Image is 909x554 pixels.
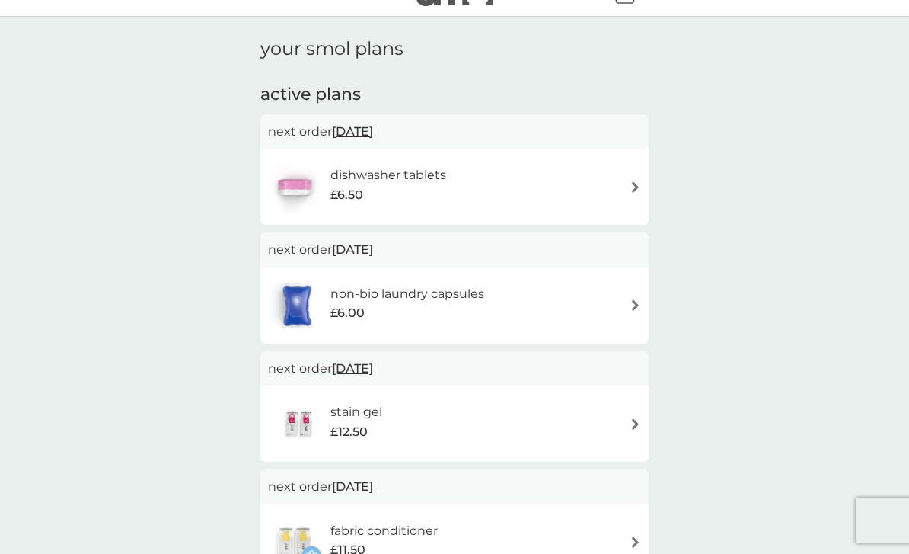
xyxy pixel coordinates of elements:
h6: fabric conditioner [330,521,438,541]
span: £6.00 [330,303,365,323]
img: arrow right [630,299,641,311]
h1: your smol plans [260,38,649,60]
p: next order [268,477,641,497]
img: non-bio laundry capsules [268,279,326,332]
h6: stain gel [330,402,382,422]
span: [DATE] [332,117,373,146]
img: arrow right [630,418,641,430]
h6: non-bio laundry capsules [330,284,484,304]
img: stain gel [268,397,330,450]
p: next order [268,240,641,260]
img: dishwasher tablets [268,160,321,213]
img: arrow right [630,536,641,548]
h2: active plans [260,83,649,107]
p: next order [268,122,641,142]
img: arrow right [630,181,641,193]
span: £6.50 [330,185,363,205]
span: £12.50 [330,422,368,442]
span: [DATE] [332,235,373,264]
p: next order [268,359,641,379]
span: [DATE] [332,354,373,383]
span: [DATE] [332,472,373,501]
h6: dishwasher tablets [330,165,446,185]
